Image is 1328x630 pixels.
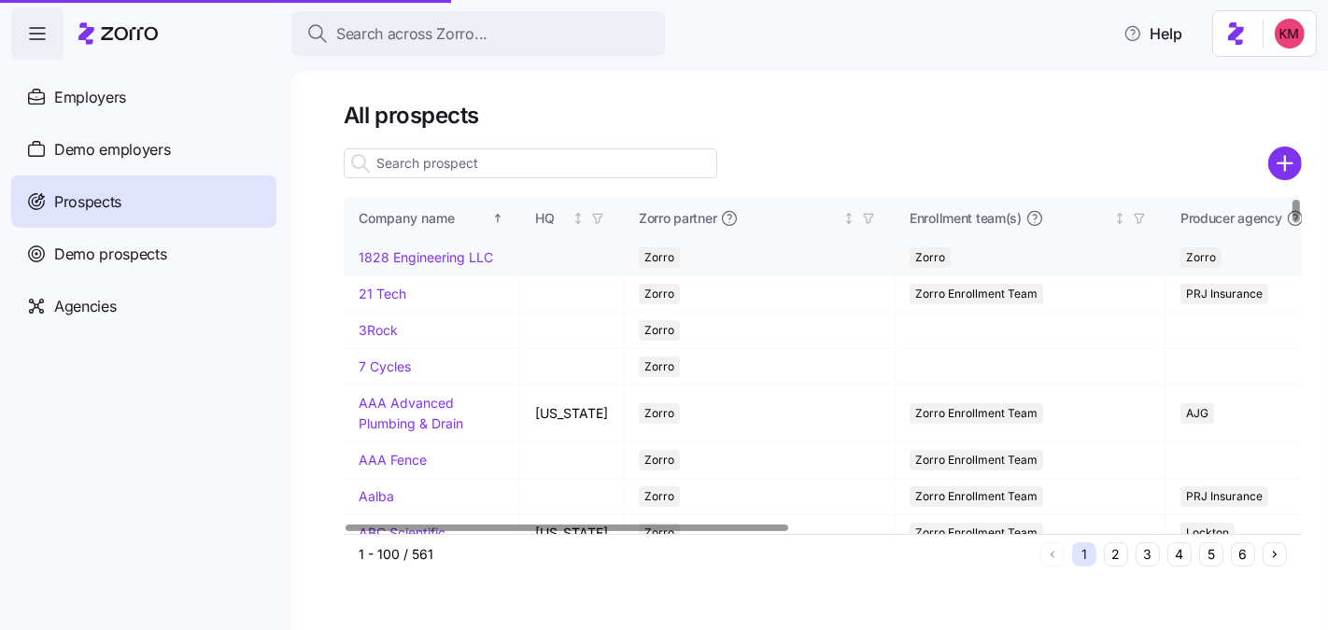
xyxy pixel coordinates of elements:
button: 5 [1199,542,1223,567]
svg: add icon [1268,147,1302,180]
button: Next page [1263,542,1287,567]
th: Company nameSorted ascending [344,197,520,240]
span: Zorro Enrollment Team [915,403,1038,424]
a: Agencies [11,280,276,332]
button: Help [1109,15,1197,52]
span: Zorro [644,247,674,268]
span: Zorro Enrollment Team [915,284,1038,304]
button: 3 [1136,542,1160,567]
a: Aalba [359,488,394,504]
span: Demo employers [54,138,171,161]
span: Zorro [915,247,945,268]
a: Demo employers [11,123,276,175]
a: AAA Advanced Plumbing & Drain [359,395,463,431]
button: 2 [1104,542,1128,567]
div: Not sorted [1113,212,1126,225]
div: 1 - 100 / 561 [359,545,1033,564]
td: [US_STATE] [520,515,624,552]
div: HQ [535,208,568,229]
span: Zorro [644,357,674,377]
a: 3Rock [359,322,398,338]
span: Zorro partner [639,209,716,228]
a: Employers [11,71,276,123]
input: Search prospect [344,148,717,178]
td: [US_STATE] [520,385,624,441]
span: Producer agency [1180,209,1282,228]
button: 1 [1072,542,1096,567]
span: AJG [1186,403,1208,424]
span: Demo prospects [54,243,167,266]
th: HQNot sorted [520,197,624,240]
span: Search across Zorro... [336,22,487,46]
span: Zorro [644,320,674,341]
th: Enrollment team(s)Not sorted [895,197,1166,240]
span: Zorro Enrollment Team [915,486,1038,507]
span: Zorro [1186,247,1216,268]
span: Agencies [54,295,116,318]
span: Help [1123,22,1182,45]
span: Zorro Enrollment Team [915,450,1038,470]
span: Zorro [644,403,674,424]
div: Sorted ascending [491,212,504,225]
a: AAA Fence [359,452,427,468]
span: PRJ Insurance [1186,284,1263,304]
span: Zorro [644,486,674,507]
img: 8fbd33f679504da1795a6676107ffb9e [1275,19,1305,49]
a: 7 Cycles [359,358,411,374]
div: Company name [359,208,488,229]
div: Not sorted [572,212,585,225]
a: 21 Tech [359,286,406,301]
span: Enrollment team(s) [910,209,1022,228]
span: Employers [54,86,126,109]
span: Zorro [644,284,674,304]
span: Zorro [644,450,674,470]
button: 4 [1167,542,1192,567]
button: Search across Zorro... [291,11,665,56]
span: Prospects [54,190,121,214]
th: Zorro partnerNot sorted [624,197,895,240]
a: 1828 Engineering LLC [359,249,493,265]
a: Prospects [11,175,276,228]
span: PRJ Insurance [1186,486,1263,507]
a: ABC Scientific [359,525,445,540]
h1: All prospects [344,101,1302,130]
button: 6 [1231,542,1255,567]
button: Previous page [1040,542,1065,567]
a: Demo prospects [11,228,276,280]
div: Not sorted [842,212,855,225]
